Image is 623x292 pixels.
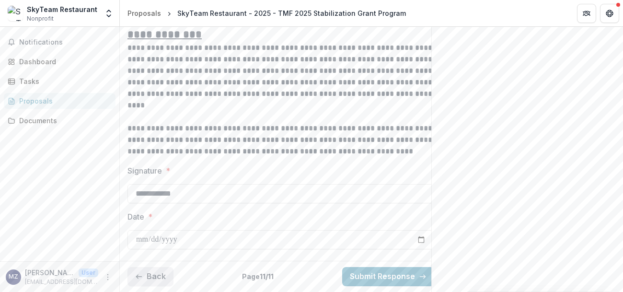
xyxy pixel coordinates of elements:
[600,4,619,23] button: Get Help
[79,269,98,277] p: User
[27,4,97,14] div: SkyTeam Restaurant
[4,93,115,109] a: Proposals
[102,271,114,283] button: More
[19,76,108,86] div: Tasks
[102,4,115,23] button: Open entity switcher
[9,274,18,280] div: Min Qiao Zhao
[27,14,54,23] span: Nonprofit
[342,267,434,286] button: Submit Response
[19,96,108,106] div: Proposals
[25,268,75,278] p: [PERSON_NAME]
[19,116,108,126] div: Documents
[8,6,23,21] img: SkyTeam Restaurant
[127,8,161,18] div: Proposals
[124,6,410,20] nav: breadcrumb
[127,211,144,222] p: Date
[177,8,406,18] div: SkyTeam Restaurant - 2025 - TMF 2025 Stabilization Grant Program
[127,267,173,286] button: Back
[25,278,98,286] p: [EMAIL_ADDRESS][DOMAIN_NAME]
[577,4,596,23] button: Partners
[4,73,115,89] a: Tasks
[19,57,108,67] div: Dashboard
[4,113,115,128] a: Documents
[19,38,112,47] span: Notifications
[4,35,115,50] button: Notifications
[124,6,165,20] a: Proposals
[4,54,115,70] a: Dashboard
[127,165,162,176] p: Signature
[242,271,274,281] p: Page 11 / 11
